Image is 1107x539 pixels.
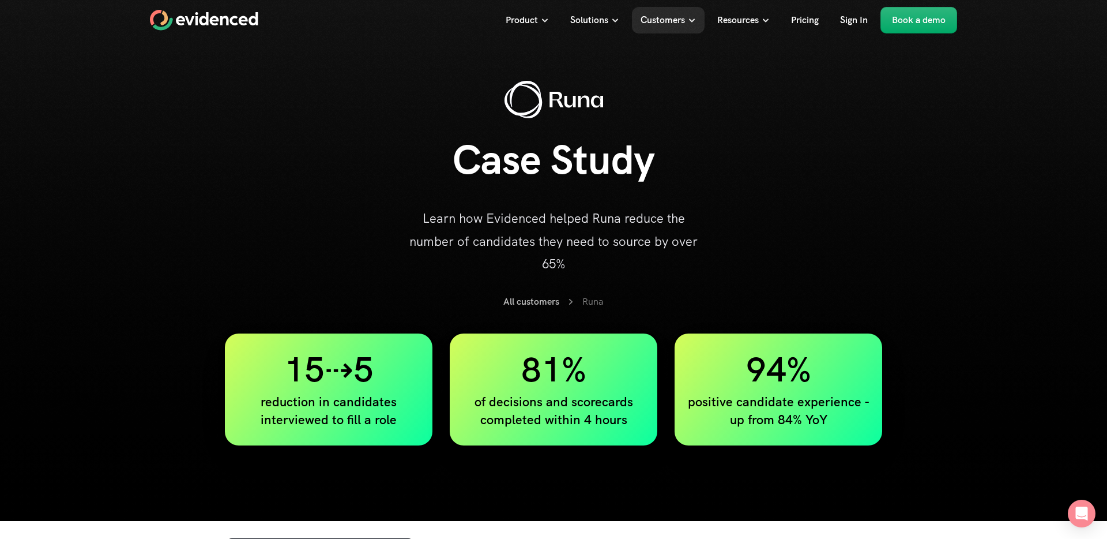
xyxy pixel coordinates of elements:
h4: 81% [461,345,646,394]
h4: reduction in candidates interviewed to fill a role [236,394,421,429]
div: Open Intercom Messenger [1068,500,1095,527]
a: Book a demo [880,7,957,33]
p: Runa [582,294,604,309]
p: Resources [717,13,759,28]
p: Product [506,13,538,28]
p: Learn how Evidenced helped Runa reduce the number of candidates they need to source by over 65% [409,207,698,276]
h4: of decisions and scorecards completed within 4 hours [461,394,646,429]
a: Home [150,10,258,31]
p: Solutions [570,13,608,28]
span: 15⇢5 [284,347,374,392]
p: Book a demo [892,13,946,28]
a: Sign In [831,7,876,33]
h4: positive candidate experience - up from 84% YoY [686,394,871,429]
h1: Case Study [323,136,784,184]
p: Customers [641,13,685,28]
h4: 94% [686,345,871,394]
a: All customers [503,295,559,308]
a: Pricing [782,7,827,33]
p: Pricing [791,13,819,28]
p: Sign In [840,13,868,28]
